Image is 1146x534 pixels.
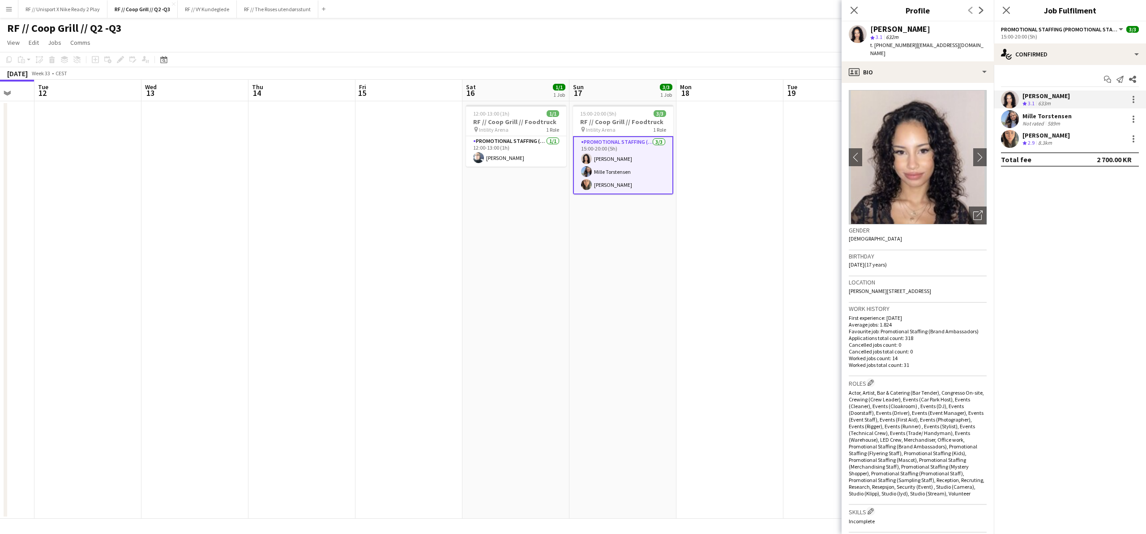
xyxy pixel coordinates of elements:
[29,39,39,47] span: Edit
[680,83,692,91] span: Mon
[787,83,797,91] span: Tue
[44,37,65,48] a: Jobs
[679,88,692,98] span: 18
[466,105,566,167] app-job-card: 12:00-13:00 (1h)1/1RF // Coop Grill // Foodtruck Intility Arena1 RolePromotional Staffing (Promot...
[653,126,666,133] span: 1 Role
[849,328,987,335] p: Favourite job: Promotional Staffing (Brand Ambassadors)
[870,25,930,33] div: [PERSON_NAME]
[547,110,559,117] span: 1/1
[969,207,987,224] div: Open photos pop-in
[30,70,52,77] span: Week 33
[473,110,509,117] span: 12:00-13:00 (1h)
[145,83,157,91] span: Wed
[573,83,584,91] span: Sun
[849,90,987,224] img: Crew avatar or photo
[7,39,20,47] span: View
[849,278,987,286] h3: Location
[849,288,931,294] span: [PERSON_NAME][STREET_ADDRESS]
[849,348,987,355] p: Cancelled jobs total count: 0
[849,518,987,525] p: Incomplete
[849,378,987,388] h3: Roles
[1001,26,1125,33] button: Promotional Staffing (Promotional Staff)
[48,39,61,47] span: Jobs
[7,22,122,35] h1: RF // Coop Grill // Q2 -Q3
[252,83,263,91] span: Thu
[553,91,565,98] div: 1 Job
[1022,131,1070,139] div: [PERSON_NAME]
[553,84,565,90] span: 1/1
[237,0,318,18] button: RF // The Roses utendørsstunt
[546,126,559,133] span: 1 Role
[842,4,994,16] h3: Profile
[1028,100,1035,107] span: 3.1
[144,88,157,98] span: 13
[1001,33,1139,40] div: 15:00-20:00 (5h)
[994,4,1146,16] h3: Job Fulfilment
[466,136,566,167] app-card-role: Promotional Staffing (Promotional Staff)1/112:00-13:00 (1h)[PERSON_NAME]
[70,39,90,47] span: Comms
[479,126,509,133] span: Intility Arena
[849,355,987,362] p: Worked jobs count: 14
[38,83,48,91] span: Tue
[56,70,67,77] div: CEST
[586,126,616,133] span: Intility Arena
[580,110,616,117] span: 15:00-20:00 (5h)
[849,252,987,260] h3: Birthday
[1022,92,1070,100] div: [PERSON_NAME]
[654,110,666,117] span: 3/3
[849,341,987,348] p: Cancelled jobs count: 0
[849,314,987,321] p: First experience: [DATE]
[1001,26,1117,33] span: Promotional Staffing (Promotional Staff)
[884,34,900,40] span: 632m
[573,136,673,194] app-card-role: Promotional Staffing (Promotional Staff)3/315:00-20:00 (5h)[PERSON_NAME]Mille Torstensen[PERSON_N...
[994,43,1146,65] div: Confirmed
[465,88,476,98] span: 16
[660,84,672,90] span: 3/3
[1022,112,1072,120] div: Mille Torstensen
[870,42,917,48] span: t. [PHONE_NUMBER]
[466,118,566,126] h3: RF // Coop Grill // Foodtruck
[1028,139,1035,146] span: 2.9
[1126,26,1139,33] span: 3/3
[786,88,797,98] span: 19
[1001,155,1031,164] div: Total fee
[251,88,263,98] span: 14
[359,83,366,91] span: Fri
[67,37,94,48] a: Comms
[1036,100,1052,108] div: 633m
[573,118,673,126] h3: RF // Coop Grill // Foodtruck
[7,69,28,78] div: [DATE]
[849,389,984,497] span: Actor, Artist, Bar & Catering (Bar Tender), Congresso On-site, Crewing (Crew Leader), Events (Car...
[107,0,178,18] button: RF // Coop Grill // Q2 -Q3
[358,88,366,98] span: 15
[4,37,23,48] a: View
[849,321,987,328] p: Average jobs: 1.824
[849,305,987,313] h3: Work history
[849,362,987,368] p: Worked jobs total count: 31
[1036,139,1054,147] div: 8.3km
[37,88,48,98] span: 12
[178,0,237,18] button: RF // VY Kundeglede
[870,42,984,56] span: | [EMAIL_ADDRESS][DOMAIN_NAME]
[18,0,107,18] button: RF // Unisport X Nike Ready 2 Play
[660,91,672,98] div: 1 Job
[1022,120,1046,127] div: Not rated
[849,507,987,516] h3: Skills
[849,335,987,341] p: Applications total count: 318
[573,105,673,194] app-job-card: 15:00-20:00 (5h)3/3RF // Coop Grill // Foodtruck Intility Arena1 RolePromotional Staffing (Promot...
[1046,120,1062,127] div: 589m
[1097,155,1132,164] div: 2 700.00 KR
[572,88,584,98] span: 17
[876,34,882,40] span: 3.1
[849,226,987,234] h3: Gender
[25,37,43,48] a: Edit
[842,61,994,83] div: Bio
[849,235,902,242] span: [DEMOGRAPHIC_DATA]
[466,83,476,91] span: Sat
[849,261,887,268] span: [DATE] (17 years)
